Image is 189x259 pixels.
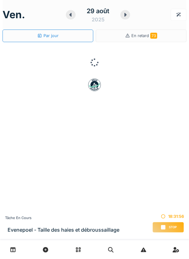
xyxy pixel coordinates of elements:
[150,33,157,39] span: 73
[88,79,101,91] img: badge-BVDL4wpA.svg
[169,225,177,229] span: Stop
[92,16,105,23] div: 2025
[5,215,119,221] div: Tâche en cours
[131,33,157,38] span: En retard
[37,33,59,39] div: Par jour
[3,9,25,21] h1: ven.
[87,6,109,16] div: 29 août
[8,227,119,233] h3: Evenepoel - Taille des haies et débroussaillage
[152,213,184,219] div: 18:31:56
